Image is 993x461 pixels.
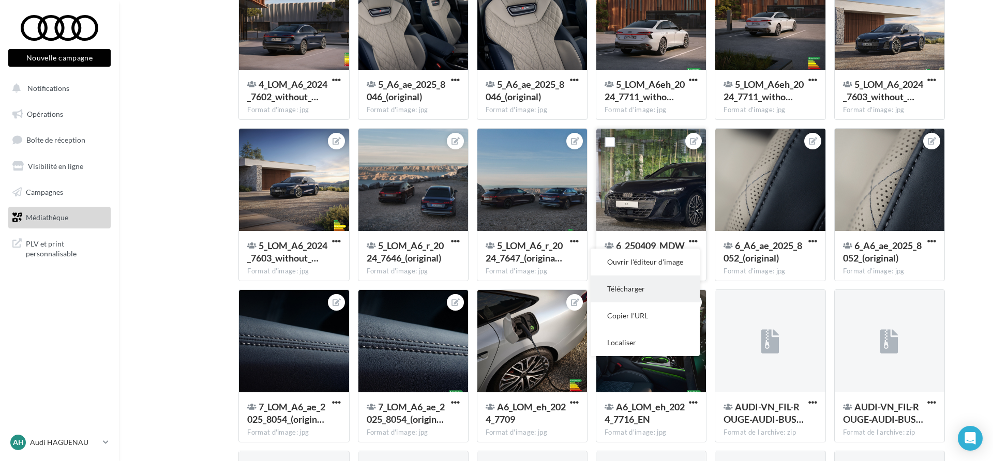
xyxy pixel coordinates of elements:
[247,79,327,102] span: 4_LOM_A6_2024_7602_without_cast
[26,187,63,196] span: Campagnes
[247,105,340,115] div: Format d'image: jpg
[27,110,63,118] span: Opérations
[605,428,698,437] div: Format d'image: jpg
[591,275,700,302] button: Télécharger
[8,433,111,452] a: AH Audi HAGUENAU
[30,437,99,448] p: Audi HAGUENAU
[26,213,68,222] span: Médiathèque
[6,207,113,228] a: Médiathèque
[247,240,327,264] span: 5_LOM_A6_2024_7603_without_cast
[6,129,113,151] a: Boîte de réception
[486,79,564,102] span: 5_A6_ae_2025_8046_(original)
[367,79,445,102] span: 5_A6_ae_2025_8046_(original)
[247,428,340,437] div: Format d'image: jpg
[605,105,698,115] div: Format d'image: jpg
[724,428,817,437] div: Format de l'archive: zip
[247,401,325,425] span: 7_LOM_A6_ae_2025_8054_(original)
[486,267,579,276] div: Format d'image: jpg
[958,426,983,451] div: Open Intercom Messenger
[367,428,460,437] div: Format d'image: jpg
[6,103,113,125] a: Opérations
[605,240,685,264] span: 6_250409_MDW25_AudiA6Avant_Single_Image_LN
[26,237,107,259] span: PLV et print personnalisable
[843,267,936,276] div: Format d'image: jpg
[367,401,445,425] span: 7_LOM_A6_ae_2025_8054_(original)
[724,105,817,115] div: Format d'image: jpg
[486,105,579,115] div: Format d'image: jpg
[724,267,817,276] div: Format d'image: jpg
[591,249,700,275] button: Ouvrir l'éditeur d'image
[28,162,83,171] span: Visibilité en ligne
[6,78,109,99] button: Notifications
[605,401,685,425] span: A6_LOM_eh_2024_7716_EN
[27,84,69,93] span: Notifications
[367,105,460,115] div: Format d'image: jpg
[486,401,566,425] span: A6_LOM_eh_2024_7709
[843,401,923,425] span: AUDI-VN_FIL-ROUGE-AUDI-BUSINESS_A6-E-TRON-SANS-OFFRE_POSTLINK-1920x1080_LINKEDIN
[8,49,111,67] button: Nouvelle campagne
[724,240,802,264] span: 6_A6_ae_2025_8052_(original)
[367,240,444,264] span: 5_LOM_A6_r_2024_7646_(original)
[843,79,923,102] span: 5_LOM_A6_2024_7603_without_cast
[843,240,922,264] span: 6_A6_ae_2025_8052_(original)
[486,240,563,264] span: 5_LOM_A6_r_2024_7647_(original)-Edit
[724,401,804,425] span: AUDI-VN_FIL-ROUGE-AUDI-BUSINESS_A6-E-TRON-SANS-OFFRE_POSTLINK-1080x1080_LINKEDIN
[605,79,685,102] span: 5_LOM_A6eh_2024_7711_without_cast
[486,428,579,437] div: Format d'image: jpg
[247,267,340,276] div: Format d'image: jpg
[843,428,936,437] div: Format de l'archive: zip
[591,302,700,329] button: Copier l'URL
[367,267,460,276] div: Format d'image: jpg
[6,156,113,177] a: Visibilité en ligne
[6,181,113,203] a: Campagnes
[724,79,804,102] span: 5_LOM_A6eh_2024_7711_without_cast
[843,105,936,115] div: Format d'image: jpg
[26,135,85,144] span: Boîte de réception
[591,329,700,356] button: Localiser
[6,233,113,263] a: PLV et print personnalisable
[13,437,24,448] span: AH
